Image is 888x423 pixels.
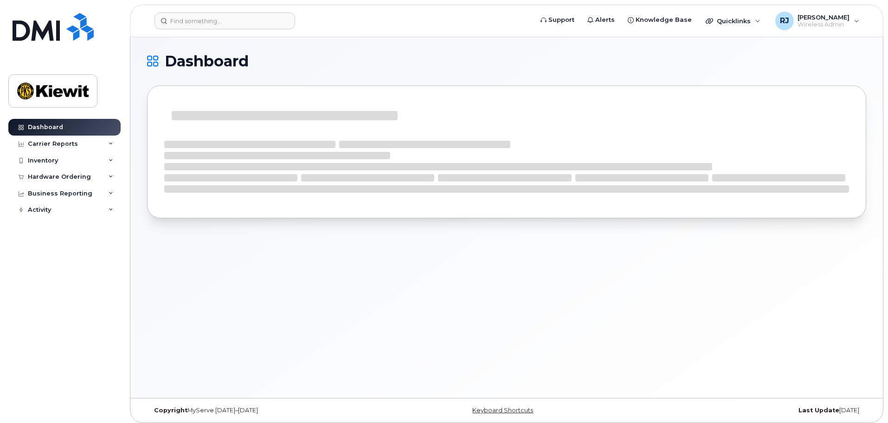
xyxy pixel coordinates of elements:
strong: Last Update [798,407,839,414]
strong: Copyright [154,407,187,414]
div: [DATE] [626,407,866,414]
a: Keyboard Shortcuts [472,407,533,414]
span: Dashboard [165,54,249,68]
div: MyServe [DATE]–[DATE] [147,407,387,414]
